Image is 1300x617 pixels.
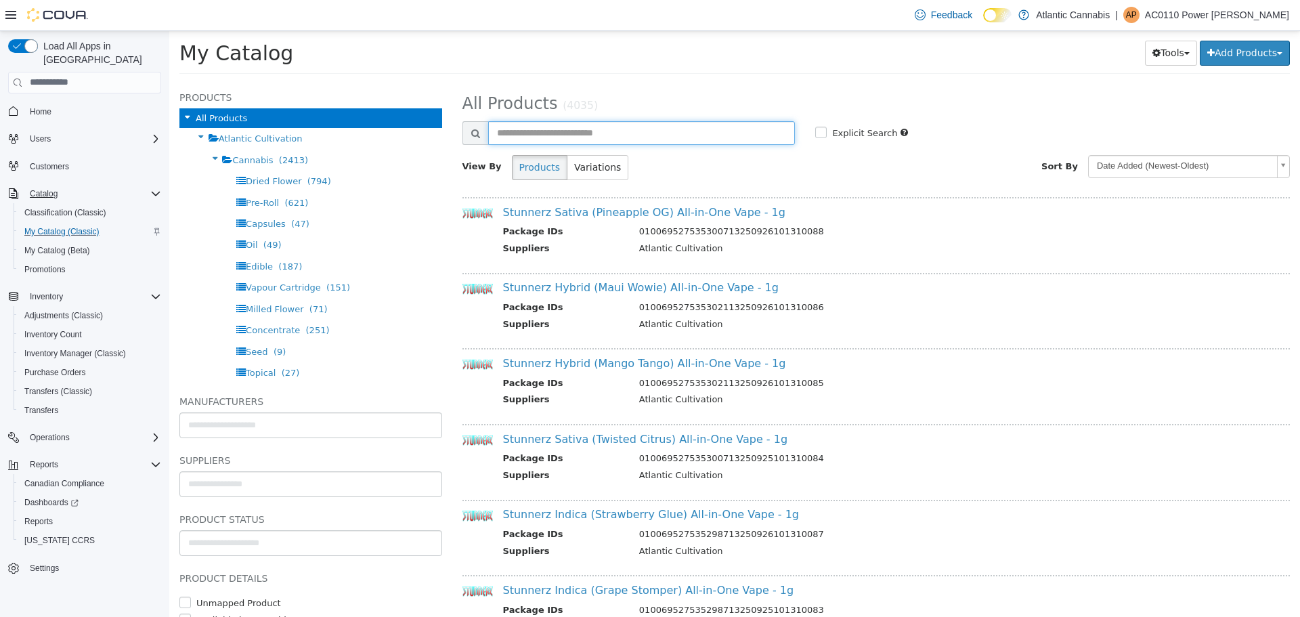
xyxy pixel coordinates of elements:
[293,480,324,490] img: 150
[19,383,161,400] span: Transfers (Classic)
[334,211,460,228] th: Suppliers
[77,145,132,155] span: Dried Flower
[983,8,1012,22] input: Dark Mode
[19,402,64,419] a: Transfers
[24,367,86,378] span: Purchase Orders
[109,230,133,240] span: (187)
[19,326,87,343] a: Inventory Count
[397,124,459,149] button: Variations
[157,251,181,261] span: (151)
[19,532,161,549] span: Washington CCRS
[30,188,58,199] span: Catalog
[24,516,53,527] span: Reports
[460,362,1091,379] td: Atlantic Cultivation
[334,286,460,303] th: Suppliers
[460,496,1091,513] td: 010069527535298713250926101310087
[14,363,167,382] button: Purchase Orders
[112,337,131,347] span: (27)
[976,9,1028,35] button: Tools
[19,513,161,530] span: Reports
[334,477,630,490] a: Stunnerz Indica (Strawberry Glue) All-in-One Vape - 1g
[460,572,1091,589] td: 010069527535298713250925101310083
[24,456,64,473] button: Reports
[10,480,273,496] h5: Product Status
[334,402,619,414] a: Stunnerz Sativa (Twisted Citrus) All-in-One Vape - 1g
[115,167,139,177] span: (621)
[10,10,124,34] span: My Catalog
[460,345,1091,362] td: 010069527535302113250926101310085
[19,383,97,400] a: Transfers (Classic)
[19,364,161,381] span: Purchase Orders
[77,337,106,347] span: Topical
[14,493,167,512] a: Dashboards
[77,273,134,283] span: Milled Flower
[24,329,82,340] span: Inventory Count
[137,294,160,304] span: (251)
[334,572,460,589] th: Package IDs
[334,250,609,263] a: Stunnerz Hybrid (Maui Wowie) All-in-One Vape - 1g
[24,103,161,120] span: Home
[334,270,460,286] th: Package IDs
[293,130,332,140] span: View By
[14,306,167,325] button: Adjustments (Classic)
[14,474,167,493] button: Canadian Compliance
[94,209,112,219] span: (49)
[3,428,167,447] button: Operations
[931,8,972,22] span: Feedback
[460,270,1091,286] td: 010069527535302113250926101310086
[10,421,273,438] h5: Suppliers
[1123,7,1140,23] div: AC0110 Power Mike
[30,459,58,470] span: Reports
[14,325,167,344] button: Inventory Count
[19,402,161,419] span: Transfers
[460,438,1091,454] td: Atlantic Cultivation
[77,230,104,240] span: Edible
[8,96,161,614] nav: Complex example
[19,364,91,381] a: Purchase Orders
[334,345,460,362] th: Package IDs
[460,211,1091,228] td: Atlantic Cultivation
[24,559,161,576] span: Settings
[19,224,161,240] span: My Catalog (Classic)
[19,261,161,278] span: Promotions
[24,226,100,237] span: My Catalog (Classic)
[19,345,161,362] span: Inventory Manager (Classic)
[14,382,167,401] button: Transfers (Classic)
[19,494,84,511] a: Dashboards
[983,22,984,23] span: Dark Mode
[19,242,161,259] span: My Catalog (Beta)
[293,555,324,566] img: 150
[110,124,139,134] span: (2413)
[30,161,69,172] span: Customers
[334,438,460,454] th: Suppliers
[293,177,324,188] img: 150
[334,326,617,339] a: Stunnerz Hybrid (Mango Tango) All-in-One Vape - 1g
[104,316,116,326] span: (9)
[334,194,460,211] th: Package IDs
[24,478,104,489] span: Canadian Compliance
[334,421,460,438] th: Package IDs
[77,316,99,326] span: Seed
[24,310,103,321] span: Adjustments (Classic)
[3,558,167,578] button: Settings
[3,455,167,474] button: Reports
[14,401,167,420] button: Transfers
[14,241,167,260] button: My Catalog (Beta)
[24,289,68,305] button: Inventory
[909,1,978,28] a: Feedback
[24,348,126,359] span: Inventory Manager (Classic)
[138,145,162,155] span: (794)
[10,362,273,379] h5: Manufacturers
[19,475,161,492] span: Canadian Compliance
[77,167,110,177] span: Pre-Roll
[14,512,167,531] button: Reports
[293,63,389,82] span: All Products
[3,129,167,148] button: Users
[38,39,161,66] span: Load All Apps in [GEOGRAPHIC_DATA]
[19,307,161,324] span: Adjustments (Classic)
[1036,7,1110,23] p: Atlantic Cannabis
[77,251,152,261] span: Vapour Cartridge
[1126,7,1137,23] span: AP
[1145,7,1289,23] p: AC0110 Power [PERSON_NAME]
[24,245,90,256] span: My Catalog (Beta)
